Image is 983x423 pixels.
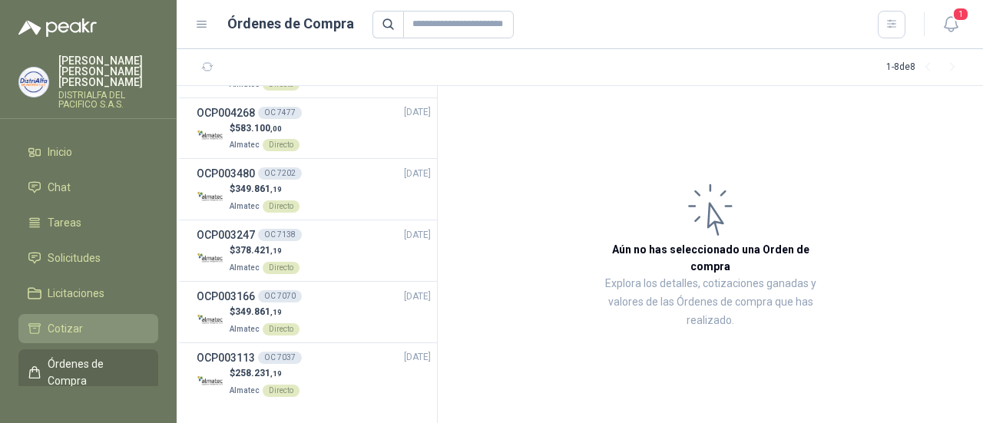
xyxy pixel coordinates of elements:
a: OCP004268OC 7477[DATE] Company Logo$583.100,00AlmatecDirecto [197,104,431,153]
a: Licitaciones [18,279,158,308]
a: OCP003247OC 7138[DATE] Company Logo$378.421,19AlmatecDirecto [197,226,431,275]
span: 349.861 [235,183,282,194]
button: 1 [937,11,965,38]
img: Company Logo [197,246,223,273]
span: [DATE] [404,167,431,181]
h3: OCP003480 [197,165,255,182]
span: Almatec [230,325,260,333]
span: ,00 [270,124,282,133]
h3: OCP003247 [197,226,255,243]
p: $ [230,243,300,258]
span: [DATE] [404,350,431,365]
h3: Aún no has seleccionado una Orden de compra [591,241,829,275]
span: Almatec [230,140,260,149]
div: OC 7477 [258,107,302,119]
span: ,19 [270,185,282,193]
span: Chat [48,179,71,196]
h3: OCP003113 [197,349,255,366]
a: Chat [18,173,158,202]
p: $ [230,366,300,381]
span: ,19 [270,308,282,316]
span: Inicio [48,144,72,160]
div: OC 7138 [258,229,302,241]
a: Órdenes de Compra [18,349,158,395]
p: $ [230,305,300,319]
a: Cotizar [18,314,158,343]
div: Directo [263,262,300,274]
span: ,19 [270,369,282,378]
div: OC 7202 [258,167,302,180]
span: 1 [952,7,969,21]
img: Company Logo [197,184,223,211]
p: DISTRIALFA DEL PACIFICO S.A.S. [58,91,158,109]
p: $ [230,182,300,197]
h3: OCP003166 [197,288,255,305]
div: OC 7037 [258,352,302,364]
div: Directo [263,200,300,213]
span: Licitaciones [48,285,104,302]
a: Tareas [18,208,158,237]
h1: Órdenes de Compra [227,13,354,35]
span: 583.100 [235,123,282,134]
img: Company Logo [197,368,223,395]
span: Almatec [230,386,260,395]
a: OCP003480OC 7202[DATE] Company Logo$349.861,19AlmatecDirecto [197,165,431,213]
div: Directo [263,385,300,397]
span: [DATE] [404,105,431,120]
h3: OCP004268 [197,104,255,121]
p: $ [230,121,300,136]
span: Tareas [48,214,81,231]
img: Company Logo [197,307,223,334]
p: Explora los detalles, cotizaciones ganadas y valores de las Órdenes de compra que has realizado. [591,275,829,330]
img: Company Logo [19,68,48,97]
span: Almatec [230,263,260,272]
img: Company Logo [197,123,223,150]
span: ,19 [270,246,282,255]
a: OCP003113OC 7037[DATE] Company Logo$258.231,19AlmatecDirecto [197,349,431,398]
span: [DATE] [404,228,431,243]
span: 349.861 [235,306,282,317]
span: Almatec [230,202,260,210]
div: Directo [263,139,300,151]
div: Directo [263,323,300,335]
span: Solicitudes [48,250,101,266]
a: OCP003166OC 7070[DATE] Company Logo$349.861,19AlmatecDirecto [197,288,431,336]
img: Logo peakr [18,18,97,37]
a: Solicitudes [18,243,158,273]
span: [DATE] [404,289,431,304]
a: Inicio [18,137,158,167]
div: 1 - 8 de 8 [886,55,965,80]
span: Órdenes de Compra [48,355,144,389]
span: 378.421 [235,245,282,256]
div: OC 7070 [258,290,302,302]
span: Cotizar [48,320,83,337]
span: Almatec [230,80,260,88]
span: 258.231 [235,368,282,378]
p: [PERSON_NAME] [PERSON_NAME] [PERSON_NAME] [58,55,158,88]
